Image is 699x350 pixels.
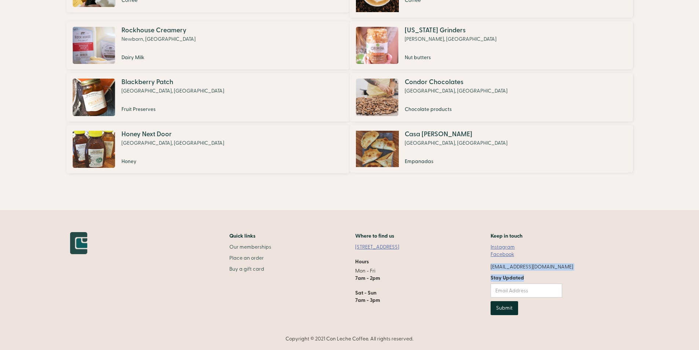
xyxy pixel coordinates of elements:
[121,87,224,95] div: [GEOGRAPHIC_DATA], [GEOGRAPHIC_DATA]
[70,73,346,121] a: Blackberry Patch[GEOGRAPHIC_DATA], [GEOGRAPHIC_DATA]Fruit Preserves
[491,274,562,315] form: Email Form
[229,255,271,262] a: Place an order
[355,267,407,304] p: Mon - Fri
[70,125,346,173] a: Honey Next Door[GEOGRAPHIC_DATA], [GEOGRAPHIC_DATA]Honey
[353,21,629,69] a: [US_STATE] Grinders[PERSON_NAME], [GEOGRAPHIC_DATA]Nut butters
[355,243,407,251] a: [STREET_ADDRESS]
[229,243,271,251] a: Our memberships
[229,232,271,240] h2: Quick links
[405,158,507,165] div: Empanadas
[70,21,346,69] a: Rockhouse CreameryNewborn, [GEOGRAPHIC_DATA]Dairy Milk
[229,266,271,273] a: Buy a gift card
[121,54,196,61] div: Dairy Milk
[355,232,394,240] h5: Where to find us
[491,243,515,251] a: Instagram
[355,258,369,266] h5: Hours
[405,131,507,138] div: Casa [PERSON_NAME]
[491,263,573,271] div: [EMAIL_ADDRESS][DOMAIN_NAME]
[405,106,507,113] div: Chocolate products
[353,73,629,121] a: Condor Chocolates[GEOGRAPHIC_DATA], [GEOGRAPHIC_DATA]Chocolate products
[121,106,224,113] div: Fruit Preserves
[353,125,629,173] a: Casa [PERSON_NAME][GEOGRAPHIC_DATA], [GEOGRAPHIC_DATA]Empanadas
[121,36,196,43] div: Newborn, [GEOGRAPHIC_DATA]
[491,301,518,315] input: Submit
[121,78,173,86] strong: Blackberry Patch
[121,158,224,165] div: Honey
[491,274,562,282] label: Stay Updated
[121,130,172,138] strong: Honey Next Door
[491,251,514,258] a: Facebook
[405,36,496,43] div: [PERSON_NAME], [GEOGRAPHIC_DATA]
[405,79,507,86] div: Condor Chocolates
[405,140,507,147] div: [GEOGRAPHIC_DATA], [GEOGRAPHIC_DATA]
[355,275,380,304] strong: 7am - 2pm Sat - Sun 7am - 3pm
[121,26,186,35] strong: Rockhouse Creamery
[491,232,523,240] h5: Keep in touch
[405,27,496,34] div: [US_STATE] Grinders
[405,54,496,61] div: Nut butters
[70,335,629,343] div: Copyright © 2021 Con Leche Coffee. All rights reserved.
[491,284,562,297] input: Email Address
[121,140,224,147] div: [GEOGRAPHIC_DATA], [GEOGRAPHIC_DATA]
[405,87,507,95] div: [GEOGRAPHIC_DATA], [GEOGRAPHIC_DATA]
